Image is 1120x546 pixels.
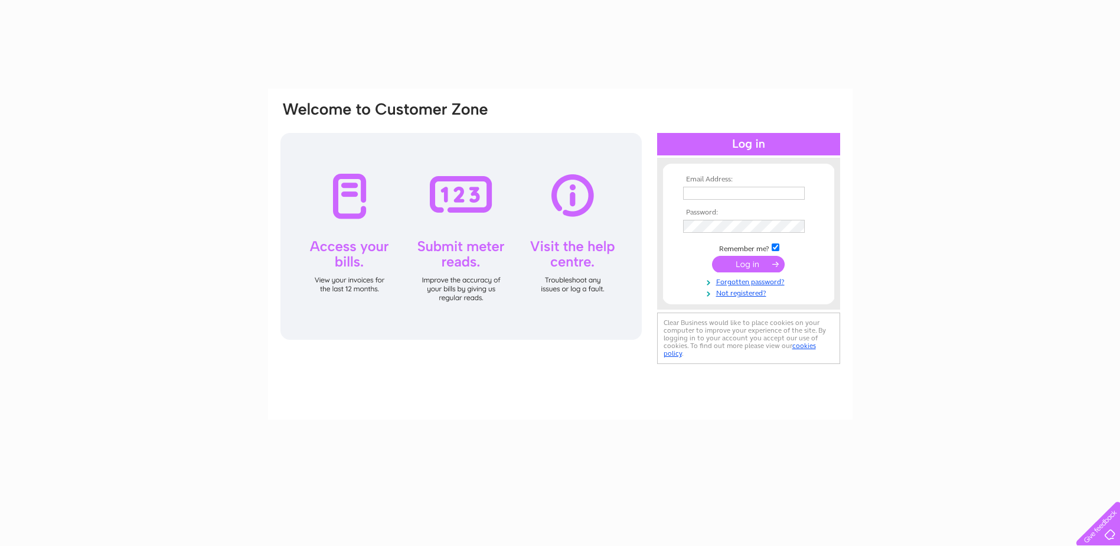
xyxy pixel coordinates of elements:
[680,209,817,217] th: Password:
[680,242,817,253] td: Remember me?
[712,256,785,272] input: Submit
[657,313,840,364] div: Clear Business would like to place cookies on your computer to improve your experience of the sit...
[683,287,817,298] a: Not registered?
[664,342,816,357] a: cookies policy
[680,175,817,184] th: Email Address:
[683,275,817,287] a: Forgotten password?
